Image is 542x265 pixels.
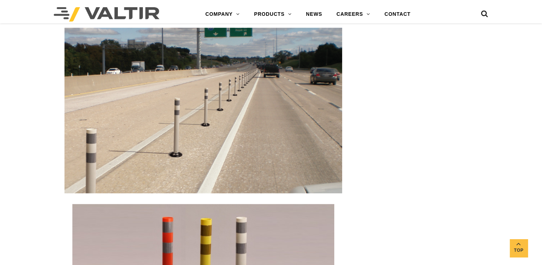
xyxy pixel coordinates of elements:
[299,7,329,22] a: NEWS
[247,7,299,22] a: PRODUCTS
[377,7,418,22] a: CONTACT
[54,7,159,22] img: Valtir
[510,239,528,257] a: Top
[510,246,528,255] span: Top
[198,7,247,22] a: COMPANY
[329,7,377,22] a: CAREERS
